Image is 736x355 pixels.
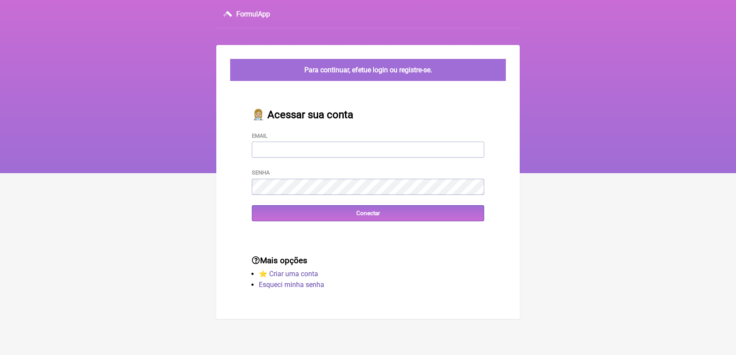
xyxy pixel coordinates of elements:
[252,256,484,265] h3: Mais opções
[252,109,484,121] h2: 👩🏼‍⚕️ Acessar sua conta
[252,169,270,176] label: Senha
[259,281,324,289] a: Esqueci minha senha
[236,10,270,18] h3: FormulApp
[252,132,267,139] label: Email
[230,59,506,81] div: Para continuar, efetue login ou registre-se.
[259,270,318,278] a: ⭐️ Criar uma conta
[252,205,484,221] input: Conectar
